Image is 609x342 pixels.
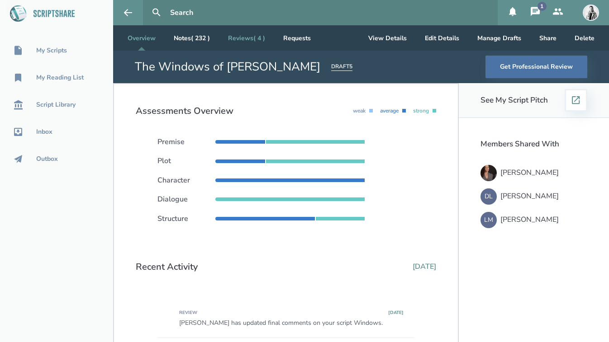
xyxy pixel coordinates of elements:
button: View Details [361,25,414,51]
button: Share [532,25,564,51]
div: Plot [157,157,215,165]
div: DL [481,188,497,205]
div: [PERSON_NAME] [500,216,559,224]
a: DL[PERSON_NAME] [481,187,587,206]
div: Character [157,176,215,184]
a: [PERSON_NAME] [481,163,587,183]
button: Get Professional Review [485,56,587,78]
p: [DATE] [413,262,436,271]
h2: Assessments Overview [136,106,233,116]
a: Requests [276,25,318,51]
img: user_1604966854-crop.jpg [481,165,497,181]
div: average [380,108,402,114]
div: Structure [157,215,215,223]
div: [PERSON_NAME] [500,169,559,177]
a: LM[PERSON_NAME] [481,210,587,230]
div: weak [353,108,369,114]
a: Overview [120,25,163,51]
h1: The Windows of [PERSON_NAME] [135,59,320,75]
div: My Scripts [36,47,67,54]
img: user_1716403022-crop.jpg [583,5,599,21]
a: Notes( 232 ) [167,25,217,51]
div: My Reading List [36,74,84,81]
div: DRAFT5 [331,63,352,71]
button: Delete [567,25,602,51]
div: 1 [538,2,547,11]
button: Edit Details [418,25,466,51]
div: Wednesday, August 21, 2024 at 9:34:09 AM [388,310,404,316]
h2: Recent Activity [136,262,198,272]
div: Premise [157,138,215,146]
a: Review[DATE][PERSON_NAME] has updated final comments on your script Windows. [157,300,414,337]
div: LM [481,212,497,228]
div: strong [413,108,433,114]
div: Dialogue [157,195,215,203]
h3: Members Shared With [481,140,587,149]
div: Script Library [36,101,76,108]
a: Reviews( 4 ) [221,25,272,51]
div: Review [179,310,197,316]
h3: See My Script Pitch [481,96,548,105]
div: [PERSON_NAME] [500,192,559,200]
div: Inbox [36,128,52,136]
div: [PERSON_NAME] has updated final comments on your script Windows. [179,319,404,327]
button: Manage Drafts [470,25,528,51]
div: Outbox [36,155,58,163]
